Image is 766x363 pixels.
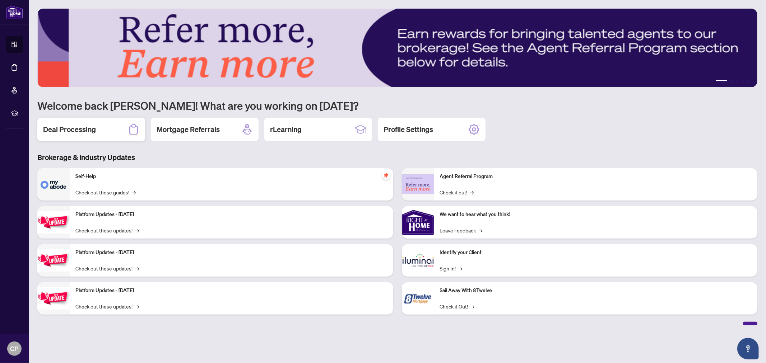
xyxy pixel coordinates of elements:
[402,282,434,315] img: Sail Away With 8Twelve
[747,80,750,83] button: 5
[10,344,19,354] span: CP
[135,264,139,272] span: →
[37,287,70,310] img: Platform Updates - June 23, 2025
[135,302,139,310] span: →
[75,249,387,256] p: Platform Updates - [DATE]
[75,287,387,294] p: Platform Updates - [DATE]
[402,244,434,277] img: Identify your Client
[75,211,387,218] p: Platform Updates - [DATE]
[75,226,139,234] a: Check out these updates!→
[75,188,136,196] a: Check out these guides!→
[440,211,752,218] p: We want to hear what you think!
[440,302,475,310] a: Check it Out!→
[742,80,744,83] button: 4
[730,80,733,83] button: 2
[402,174,434,194] img: Agent Referral Program
[440,173,752,180] p: Agent Referral Program
[157,124,220,135] h2: Mortgage Referrals
[440,264,463,272] a: Sign In!→
[37,211,70,234] img: Platform Updates - July 21, 2025
[440,287,752,294] p: Sail Away With 8Twelve
[37,152,757,162] h3: Brokerage & Industry Updates
[382,171,390,180] span: pushpin
[37,168,70,201] img: Self-Help
[43,124,96,135] h2: Deal Processing
[479,226,483,234] span: →
[75,173,387,180] p: Self-Help
[402,206,434,239] img: We want to hear what you think!
[132,188,136,196] span: →
[37,99,757,112] h1: Welcome back [PERSON_NAME]! What are you working on [DATE]?
[716,80,727,83] button: 1
[470,188,474,196] span: →
[37,249,70,272] img: Platform Updates - July 8, 2025
[737,338,759,359] button: Open asap
[440,249,752,256] p: Identify your Client
[75,302,139,310] a: Check out these updates!→
[270,124,302,135] h2: rLearning
[471,302,475,310] span: →
[459,264,463,272] span: →
[440,226,483,234] a: Leave Feedback→
[37,9,757,87] img: Slide 0
[384,124,433,135] h2: Profile Settings
[135,226,139,234] span: →
[75,264,139,272] a: Check out these updates!→
[6,5,23,19] img: logo
[440,188,474,196] a: Check it out!→
[736,80,739,83] button: 3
